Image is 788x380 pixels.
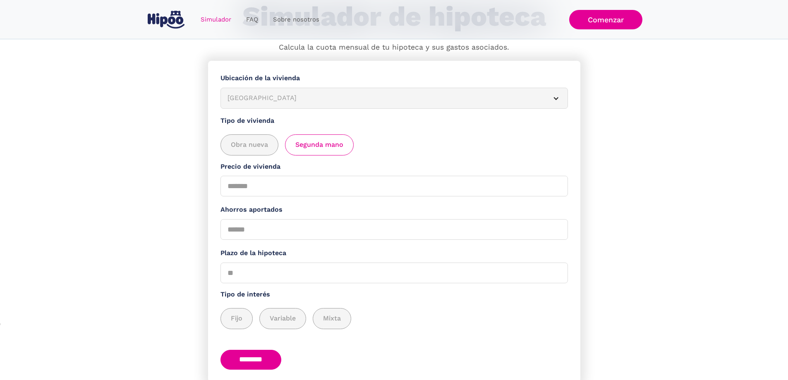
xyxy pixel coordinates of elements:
[220,116,568,126] label: Tipo de vivienda
[220,205,568,215] label: Ahorros aportados
[231,140,268,150] span: Obra nueva
[239,12,266,28] a: FAQ
[220,162,568,172] label: Precio de vivienda
[220,88,568,109] article: [GEOGRAPHIC_DATA]
[193,12,239,28] a: Simulador
[146,7,187,32] a: home
[220,248,568,258] label: Plazo de la hipoteca
[220,289,568,300] label: Tipo de interés
[295,140,343,150] span: Segunda mano
[270,313,296,324] span: Variable
[220,73,568,84] label: Ubicación de la vivienda
[569,10,642,29] a: Comenzar
[231,313,242,324] span: Fijo
[220,308,568,329] div: add_description_here
[323,313,341,324] span: Mixta
[220,134,568,155] div: add_description_here
[279,42,509,53] p: Calcula la cuota mensual de tu hipoteca y sus gastos asociados.
[266,12,327,28] a: Sobre nosotros
[228,93,541,103] div: [GEOGRAPHIC_DATA]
